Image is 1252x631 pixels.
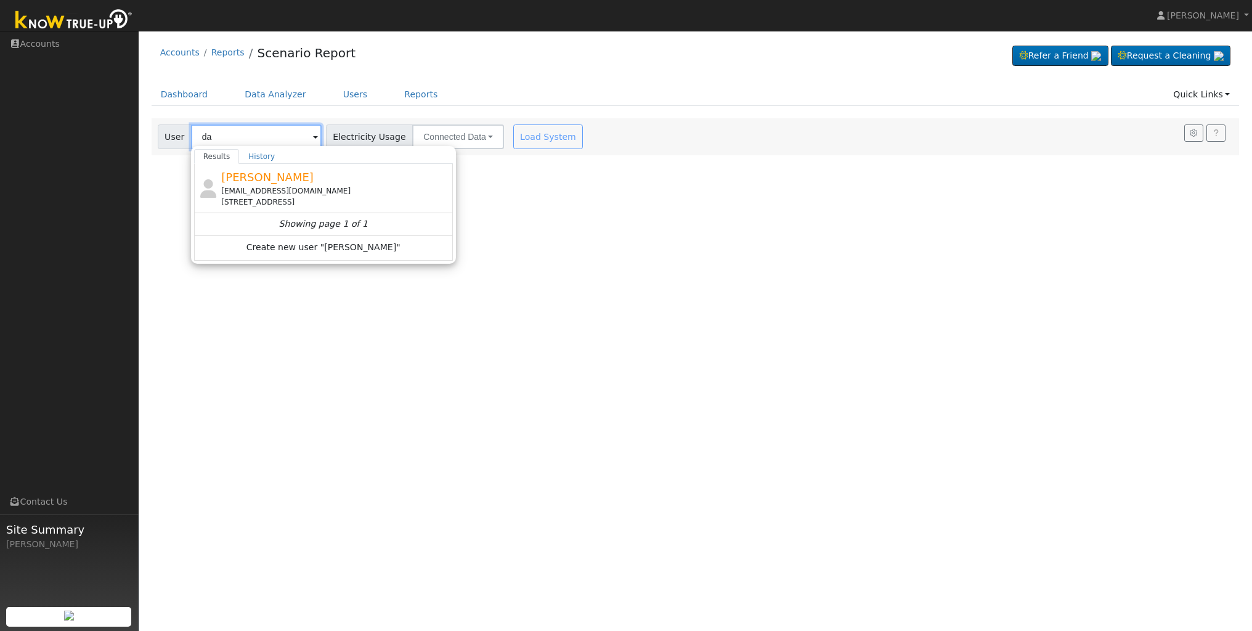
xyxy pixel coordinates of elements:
[1164,83,1239,106] a: Quick Links
[221,185,450,197] div: [EMAIL_ADDRESS][DOMAIN_NAME]
[257,46,356,60] a: Scenario Report
[221,197,450,208] div: [STREET_ADDRESS]
[1111,46,1230,67] a: Request a Cleaning
[1214,51,1224,61] img: retrieve
[158,124,192,149] span: User
[1206,124,1226,142] a: Help Link
[221,171,314,184] span: [PERSON_NAME]
[152,83,217,106] a: Dashboard
[326,124,413,149] span: Electricity Usage
[1184,124,1203,142] button: Settings
[191,124,322,149] input: Select a User
[6,521,132,538] span: Site Summary
[1012,46,1108,67] a: Refer a Friend
[1091,51,1101,61] img: retrieve
[1167,10,1239,20] span: [PERSON_NAME]
[64,611,74,621] img: retrieve
[211,47,245,57] a: Reports
[279,218,368,230] i: Showing page 1 of 1
[246,241,400,255] span: Create new user "[PERSON_NAME]"
[9,7,139,35] img: Know True-Up
[395,83,447,106] a: Reports
[235,83,315,106] a: Data Analyzer
[194,149,240,164] a: Results
[412,124,504,149] button: Connected Data
[6,538,132,551] div: [PERSON_NAME]
[160,47,200,57] a: Accounts
[334,83,377,106] a: Users
[239,149,284,164] a: History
